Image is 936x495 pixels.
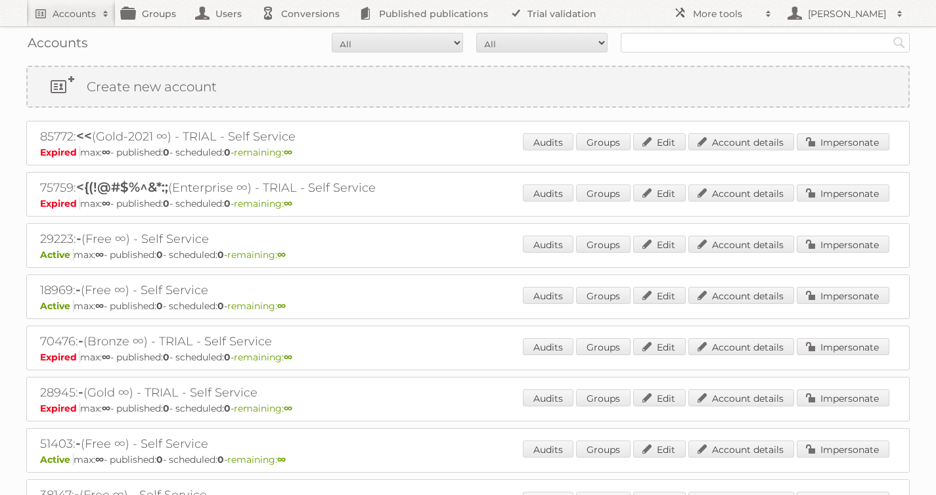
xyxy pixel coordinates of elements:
[76,282,81,297] span: -
[277,249,286,261] strong: ∞
[797,338,889,355] a: Impersonate
[234,351,292,363] span: remaining:
[53,7,96,20] h2: Accounts
[40,384,500,401] h2: 28945: (Gold ∞) - TRIAL - Self Service
[76,435,81,451] span: -
[163,351,169,363] strong: 0
[693,7,759,20] h2: More tools
[40,249,74,261] span: Active
[102,351,110,363] strong: ∞
[234,146,292,158] span: remaining:
[523,389,573,406] a: Audits
[40,179,500,196] h2: 75759: (Enterprise ∞) - TRIAL - Self Service
[224,351,231,363] strong: 0
[633,441,686,458] a: Edit
[889,33,909,53] input: Search
[688,389,794,406] a: Account details
[76,230,81,246] span: -
[227,300,286,312] span: remaining:
[284,402,292,414] strong: ∞
[576,184,631,202] a: Groups
[95,249,104,261] strong: ∞
[156,454,163,465] strong: 0
[40,128,500,145] h2: 85772: (Gold-2021 ∞) - TRIAL - Self Service
[633,236,686,253] a: Edit
[40,198,896,209] p: max: - published: - scheduled: -
[576,236,631,253] a: Groups
[102,198,110,209] strong: ∞
[576,133,631,150] a: Groups
[102,146,110,158] strong: ∞
[76,128,92,144] span: <<
[40,300,896,312] p: max: - published: - scheduled: -
[76,179,168,195] span: <{(!@#$%^&*:;
[805,7,890,20] h2: [PERSON_NAME]
[797,287,889,304] a: Impersonate
[40,300,74,312] span: Active
[95,300,104,312] strong: ∞
[633,133,686,150] a: Edit
[40,333,500,350] h2: 70476: (Bronze ∞) - TRIAL - Self Service
[576,389,631,406] a: Groups
[40,282,500,299] h2: 18969: (Free ∞) - Self Service
[78,333,83,349] span: -
[40,198,80,209] span: Expired
[234,402,292,414] span: remaining:
[40,351,80,363] span: Expired
[688,287,794,304] a: Account details
[40,230,500,247] h2: 29223: (Free ∞) - Self Service
[797,133,889,150] a: Impersonate
[688,236,794,253] a: Account details
[523,441,573,458] a: Audits
[523,184,573,202] a: Audits
[284,198,292,209] strong: ∞
[40,402,80,414] span: Expired
[523,236,573,253] a: Audits
[40,351,896,363] p: max: - published: - scheduled: -
[40,249,896,261] p: max: - published: - scheduled: -
[102,402,110,414] strong: ∞
[576,441,631,458] a: Groups
[224,146,231,158] strong: 0
[797,389,889,406] a: Impersonate
[523,133,573,150] a: Audits
[95,454,104,465] strong: ∞
[40,146,80,158] span: Expired
[633,287,686,304] a: Edit
[217,300,224,312] strong: 0
[797,184,889,202] a: Impersonate
[217,454,224,465] strong: 0
[797,441,889,458] a: Impersonate
[40,402,896,414] p: max: - published: - scheduled: -
[633,184,686,202] a: Edit
[277,300,286,312] strong: ∞
[163,402,169,414] strong: 0
[523,287,573,304] a: Audits
[523,338,573,355] a: Audits
[40,454,74,465] span: Active
[217,249,224,261] strong: 0
[227,454,286,465] span: remaining:
[40,454,896,465] p: max: - published: - scheduled: -
[40,435,500,452] h2: 51403: (Free ∞) - Self Service
[633,338,686,355] a: Edit
[633,389,686,406] a: Edit
[576,338,631,355] a: Groups
[277,454,286,465] strong: ∞
[28,67,908,106] a: Create new account
[156,249,163,261] strong: 0
[797,236,889,253] a: Impersonate
[78,384,83,400] span: -
[224,402,231,414] strong: 0
[234,198,292,209] span: remaining:
[284,351,292,363] strong: ∞
[576,287,631,304] a: Groups
[227,249,286,261] span: remaining:
[156,300,163,312] strong: 0
[40,146,896,158] p: max: - published: - scheduled: -
[688,441,794,458] a: Account details
[688,338,794,355] a: Account details
[224,198,231,209] strong: 0
[688,184,794,202] a: Account details
[163,198,169,209] strong: 0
